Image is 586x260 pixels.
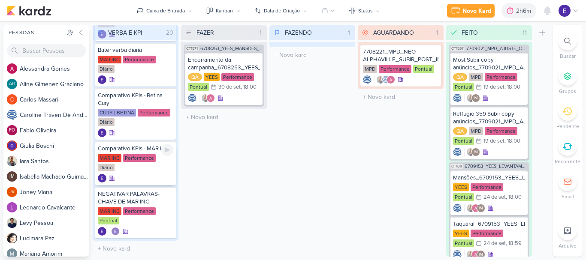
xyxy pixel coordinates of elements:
[553,32,583,60] li: Ctrl + F
[466,94,475,102] img: Iara Santos
[98,129,106,137] div: Criador(a): Eduardo Quaresma
[161,144,173,156] div: Ligar relógio
[7,187,17,197] div: Joney Viana
[506,194,522,200] div: , 18:00
[453,204,462,212] div: Criador(a): Caroline Traven De Andrade
[98,227,106,236] img: Eduardo Quaresma
[20,172,89,181] div: I s a b e l l a M a c h a d o G u i m a r ã e s
[469,73,483,81] div: MPD
[98,75,106,84] div: Criador(a): Eduardo Quaresma
[483,241,506,246] div: 24 de set
[241,84,257,90] div: , 18:00
[485,127,517,135] div: Performance
[379,65,411,73] div: Performance
[138,109,170,117] div: Performance
[453,148,462,156] div: Criador(a): Caroline Traven De Andrade
[98,65,115,73] div: Diário
[453,174,525,182] div: Mansões_6709153_YEES_LEVANTAMENTO_DE_CRIATIVOS_ATIVOS
[381,75,390,84] img: Caroline Traven De Andrade
[453,148,462,156] img: Caroline Traven De Andrade
[20,234,89,243] div: L u c i m a r a P a z
[474,150,478,155] p: IM
[188,94,196,102] img: Caroline Traven De Andrade
[98,174,106,182] div: Criador(a): Eduardo Quaresma
[447,4,495,18] button: Novo Kard
[188,56,260,72] div: Encerramento da campanha_6708253_YEES_MANSÕES_SUBIR_PEÇAS_CAMPANHA
[363,65,377,73] div: MPD
[413,65,434,73] div: Pontual
[466,148,475,156] img: Iara Santos
[98,118,115,126] div: Diário
[466,204,475,212] img: Iara Santos
[465,164,528,169] span: 6709153_YEES_LEVANTAMENTO_DE_CRIATIVOS_ATIVOS
[201,94,210,102] img: Iara Santos
[464,94,480,102] div: Colaboradores: Iara Santos, Isabella Machado Guimarães
[559,242,577,250] p: Arquivo
[453,230,469,237] div: YEES
[9,128,15,133] p: FO
[450,46,465,51] span: CT1557
[185,46,199,51] span: CT1571
[98,190,173,206] div: NEGATIVAR PALAVRAS-CHAVE DE MAR INC
[7,156,17,166] img: Iara Santos
[7,44,86,57] input: Buscar Pessoas
[471,204,480,212] img: Alessandra Gomes
[453,239,474,247] div: Pontual
[123,154,156,162] div: Performance
[485,73,517,81] div: Performance
[98,129,106,137] img: Eduardo Quaresma
[123,56,156,63] div: Performance
[519,28,530,37] div: 11
[98,46,173,54] div: Bater verba diaria
[7,171,17,182] div: Isabella Machado Guimarães
[556,123,579,130] p: Pendente
[20,141,89,150] div: G i u l i a B o s c h i
[560,52,576,60] p: Buscar
[363,48,438,63] div: 7708221_MPD_NEO ALPHAVILLE_SUBIR_POST_IMPULSIONAMENTO_META_ADS
[562,193,574,200] p: Email
[98,56,121,63] div: MAR INC
[453,94,462,102] img: Caroline Traven De Andrade
[9,174,15,179] p: IM
[471,250,480,259] img: Alessandra Gomes
[559,5,571,17] img: Eduardo Quaresma
[98,227,106,236] div: Criador(a): Eduardo Quaresma
[555,158,580,165] p: Recorrente
[183,111,265,123] input: + Novo kard
[20,95,89,104] div: C a r l o s M a s s a r i
[462,6,491,15] div: Novo Kard
[453,110,525,126] div: Reffugio 359 Subir copy anúncios_7709021_MPD_AJUSTE_COPY_ANÚNCIO
[7,218,17,228] img: Levy Pessoa
[7,79,17,89] div: Aline Gimenez Graciano
[271,49,353,61] input: + Novo kard
[206,94,215,102] img: Alessandra Gomes
[7,110,17,120] img: Caroline Traven De Andrade
[20,188,89,197] div: J o n e y V i a n a
[453,193,474,201] div: Pontual
[453,83,474,91] div: Pontual
[453,94,462,102] div: Criador(a): Caroline Traven De Andrade
[359,91,442,103] input: + Novo kard
[469,127,483,135] div: MPD
[464,148,480,156] div: Colaboradores: Iara Santos, Isabella Machado Guimarães
[20,218,89,227] div: L e v y P e s s o a
[98,75,106,84] img: Eduardo Quaresma
[450,164,463,169] span: CT1611
[471,183,503,191] div: Performance
[20,249,89,258] div: M a r i a n a A m o r i m
[199,94,215,102] div: Colaboradores: Iara Santos, Alessandra Gomes
[188,73,202,81] div: QA
[9,190,15,194] p: JV
[94,242,177,255] input: + Novo kard
[453,204,462,212] img: Caroline Traven De Andrade
[453,183,469,191] div: YEES
[483,194,506,200] div: 24 de set
[188,83,209,91] div: Pontual
[20,80,89,89] div: A l i n e G i m e n e z G r a c i a n o
[474,96,478,101] p: IM
[516,6,534,15] div: 2h6m
[471,230,503,237] div: Performance
[7,29,65,36] div: Pessoas
[504,84,520,90] div: , 18:00
[20,203,89,212] div: L e o n a r d o C a v a l c a n t e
